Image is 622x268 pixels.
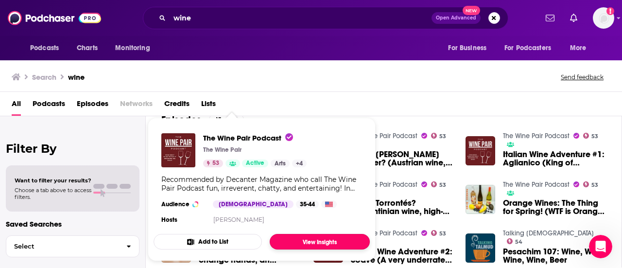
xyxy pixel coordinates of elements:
p: The Wine Pair [203,146,242,154]
a: Episodes [77,96,108,116]
iframe: Intercom live chat [589,235,612,258]
a: Arts [271,160,290,167]
span: Podcasts [30,41,59,55]
a: The Wine Pair Podcast [351,229,417,237]
span: 53 [439,134,446,139]
span: 53 [212,159,219,168]
a: The Wine Pair Podcast [351,132,417,140]
a: Podcasts [33,96,65,116]
a: The Wine Pair Podcast [203,133,307,143]
img: Pesachim 107: Wine, Wine, Wine, Wine, Beer [466,233,495,263]
span: Select [6,243,119,250]
h3: Audience [161,200,205,208]
span: 53 [439,232,446,236]
img: Podchaser - Follow, Share and Rate Podcasts [8,9,101,27]
span: 53 [591,183,598,187]
a: WTF is Grüner Veltliner? (Austrian wine, underrated white wine, rich and spicy white wine, great ... [351,150,454,167]
button: open menu [441,39,499,57]
button: Open AdvancedNew [432,12,481,24]
a: 53 [583,181,599,187]
div: Recommended by Decanter Magazine who call The Wine Pair Podcast fun, irreverent, chatty, and ente... [161,175,362,193]
span: Logged in as pmorishita [593,7,614,29]
span: Open Advanced [436,16,476,20]
div: [DEMOGRAPHIC_DATA] [213,200,294,208]
a: The Wine Pair Podcast [503,132,570,140]
h3: wine [68,72,85,82]
button: Send feedback [558,73,606,81]
a: The Wine Pair Podcast [351,180,417,189]
h2: Filter By [6,142,139,156]
a: Show notifications dropdown [566,10,581,26]
span: 53 [591,134,598,139]
button: open menu [23,39,71,57]
a: 53 [583,133,599,139]
span: Networks [120,96,153,116]
span: Orange Wines: The Thing for Spring! (WTF is Orange Wine? Wine hype, Spring wines, [DATE] wines, n... [503,199,606,215]
a: +4 [292,160,307,167]
span: 53 [439,183,446,187]
a: Show notifications dropdown [542,10,558,26]
a: 53 [203,160,223,167]
img: Orange Wines: The Thing for Spring! (WTF is Orange Wine? Wine hype, Spring wines, Easter wines, n... [466,185,495,214]
span: Monitoring [115,41,150,55]
a: 54 [507,238,523,244]
span: For Podcasters [504,41,551,55]
a: Italian Wine Adventure #1: Aglianico (King of Southern Italian wines, learning Italian wine, wine... [503,150,606,167]
span: Active [246,159,264,168]
span: 54 [515,240,522,244]
button: open menu [498,39,565,57]
span: The Wine Pair Podcast [203,133,293,143]
a: Lists [201,96,216,116]
span: Want to filter your results? [15,177,91,184]
button: open menu [563,39,599,57]
div: Search podcasts, credits, & more... [143,7,508,29]
button: Add to List [154,234,262,250]
button: Show profile menu [593,7,614,29]
a: Credits [164,96,190,116]
span: For Business [448,41,486,55]
a: Orange Wines: The Thing for Spring! (WTF is Orange Wine? Wine hype, Spring wines, Easter wines, n... [503,199,606,215]
img: Italian Wine Adventure #1: Aglianico (King of Southern Italian wines, learning Italian wine, wine... [466,136,495,166]
a: All [12,96,21,116]
a: WTF is Torrontés? (Argentinian wine, high-altitude wines, wines for white wine lovers - and maybe... [351,199,454,215]
a: 53 [431,230,447,236]
p: Saved Searches [6,219,139,229]
a: [PERSON_NAME] [213,216,264,223]
h4: Hosts [161,216,177,224]
a: Talking Talmud [503,229,594,237]
span: WTF is [PERSON_NAME] Veltliner? (Austrian wine, underrated white wine, rich and spicy white wine,... [351,150,454,167]
a: 53 [431,133,447,139]
a: Pesachim 107: Wine, Wine, Wine, Wine, Beer [503,248,606,264]
svg: Add a profile image [606,7,614,15]
a: View Insights [270,234,370,250]
a: Charts [70,39,104,57]
a: Italian Wine Adventure #2: Soave (A very underrated white wine, Italian white wine treasure, grea... [351,248,454,264]
a: 53 [431,181,447,187]
img: The Wine Pair Podcast [161,133,195,167]
input: Search podcasts, credits, & more... [170,10,432,26]
button: open menu [108,39,162,57]
span: New [463,6,480,15]
a: Active [242,160,268,167]
div: 35-44 [296,200,319,208]
img: User Profile [593,7,614,29]
button: Select [6,235,139,257]
span: More [570,41,587,55]
h3: Search [32,72,56,82]
a: The Wine Pair Podcast [503,180,570,189]
span: Charts [77,41,98,55]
